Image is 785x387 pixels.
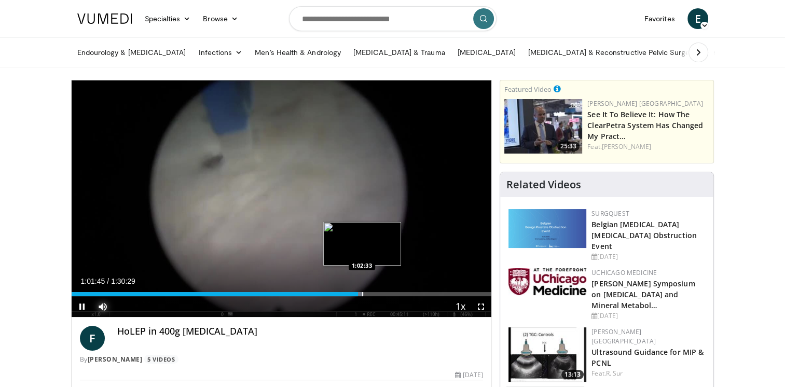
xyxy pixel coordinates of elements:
a: 13:13 [508,327,586,382]
h4: HoLEP in 400g [MEDICAL_DATA] [117,326,484,337]
button: Playback Rate [450,296,471,317]
a: F [80,326,105,351]
a: Belgian [MEDICAL_DATA] [MEDICAL_DATA] Obstruction Event [591,219,697,251]
a: 25:33 [504,99,582,154]
a: Ultrasound Guidance for MIP & PCNL [591,347,704,368]
img: 08d442d2-9bc4-4584-b7ef-4efa69e0f34c.png.150x105_q85_autocrop_double_scale_upscale_version-0.2.png [508,209,586,248]
img: ae74b246-eda0-4548-a041-8444a00e0b2d.150x105_q85_crop-smart_upscale.jpg [508,327,586,382]
div: Progress Bar [72,292,492,296]
button: Pause [72,296,92,317]
a: R. Sur [606,369,623,378]
button: Fullscreen [471,296,491,317]
input: Search topics, interventions [289,6,497,31]
a: [PERSON_NAME] [602,142,651,151]
div: [DATE] [591,252,705,261]
div: [DATE] [591,311,705,321]
span: 13:13 [561,370,584,379]
img: 5f87bdfb-7fdf-48f0-85f3-b6bcda6427bf.jpg.150x105_q85_autocrop_double_scale_upscale_version-0.2.jpg [508,268,586,295]
a: [MEDICAL_DATA] [451,42,522,63]
a: [PERSON_NAME] [GEOGRAPHIC_DATA] [591,327,656,345]
a: Men’s Health & Andrology [249,42,347,63]
a: [PERSON_NAME] [88,355,143,364]
a: E [687,8,708,29]
a: [MEDICAL_DATA] & Reconstructive Pelvic Surgery [522,42,702,63]
a: Browse [197,8,244,29]
a: [PERSON_NAME] Symposium on [MEDICAL_DATA] and Mineral Metabol… [591,279,695,310]
a: Infections [192,42,249,63]
img: 47196b86-3779-4b90-b97e-820c3eda9b3b.150x105_q85_crop-smart_upscale.jpg [504,99,582,154]
button: Mute [92,296,113,317]
a: Endourology & [MEDICAL_DATA] [71,42,192,63]
a: See It To Believe It: How The ClearPetra System Has Changed My Pract… [587,109,703,141]
a: Favorites [638,8,681,29]
span: 1:30:29 [111,277,135,285]
a: [PERSON_NAME] [GEOGRAPHIC_DATA] [587,99,703,108]
video-js: Video Player [72,80,492,317]
a: Specialties [139,8,197,29]
a: 5 Videos [144,355,178,364]
img: image.jpeg [323,222,401,266]
img: VuMedi Logo [77,13,132,24]
a: UChicago Medicine [591,268,657,277]
a: Surgquest [591,209,629,218]
div: [DATE] [455,370,483,380]
h4: Related Videos [506,178,581,191]
small: Featured Video [504,85,552,94]
span: 1:01:45 [81,277,105,285]
span: / [107,277,109,285]
div: Feat. [591,369,705,378]
a: [MEDICAL_DATA] & Trauma [347,42,451,63]
div: By [80,355,484,364]
div: Feat. [587,142,709,151]
span: 25:33 [557,142,580,151]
